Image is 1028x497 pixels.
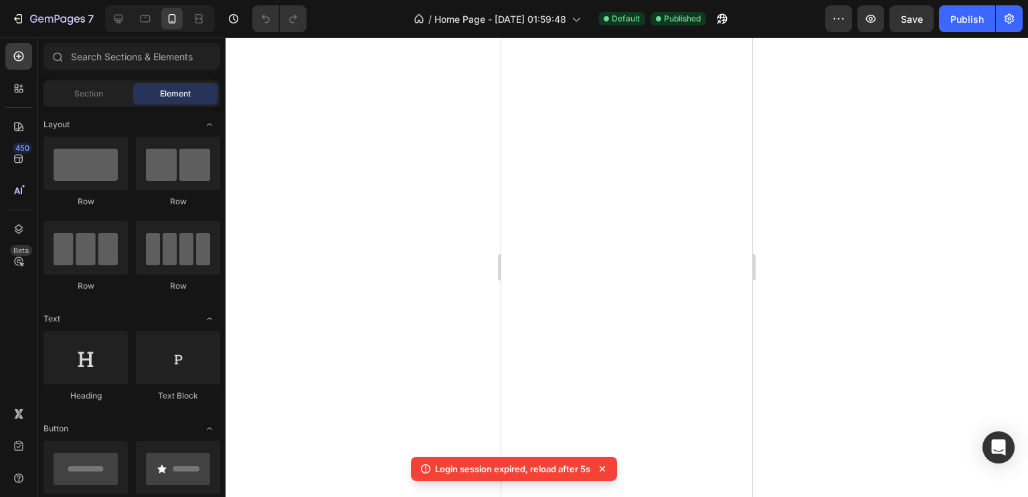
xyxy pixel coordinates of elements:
[88,11,94,27] p: 7
[982,431,1015,464] div: Open Intercom Messenger
[664,13,701,25] span: Published
[44,423,68,435] span: Button
[901,13,923,25] span: Save
[44,196,128,208] div: Row
[44,280,128,292] div: Row
[44,43,220,70] input: Search Sections & Elements
[939,5,995,32] button: Publish
[13,143,32,153] div: 450
[252,5,307,32] div: Undo/Redo
[434,12,566,26] span: Home Page - [DATE] 01:59:48
[44,119,70,131] span: Layout
[501,38,752,497] iframe: Design area
[136,390,220,402] div: Text Block
[950,12,984,26] div: Publish
[5,5,100,32] button: 7
[199,114,220,135] span: Toggle open
[435,462,590,476] p: Login session expired, reload after 5s
[889,5,934,32] button: Save
[199,418,220,439] span: Toggle open
[199,308,220,330] span: Toggle open
[136,280,220,292] div: Row
[136,196,220,208] div: Row
[160,88,191,100] span: Element
[612,13,640,25] span: Default
[44,313,60,325] span: Text
[44,390,128,402] div: Heading
[74,88,103,100] span: Section
[10,245,32,256] div: Beta
[428,12,432,26] span: /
